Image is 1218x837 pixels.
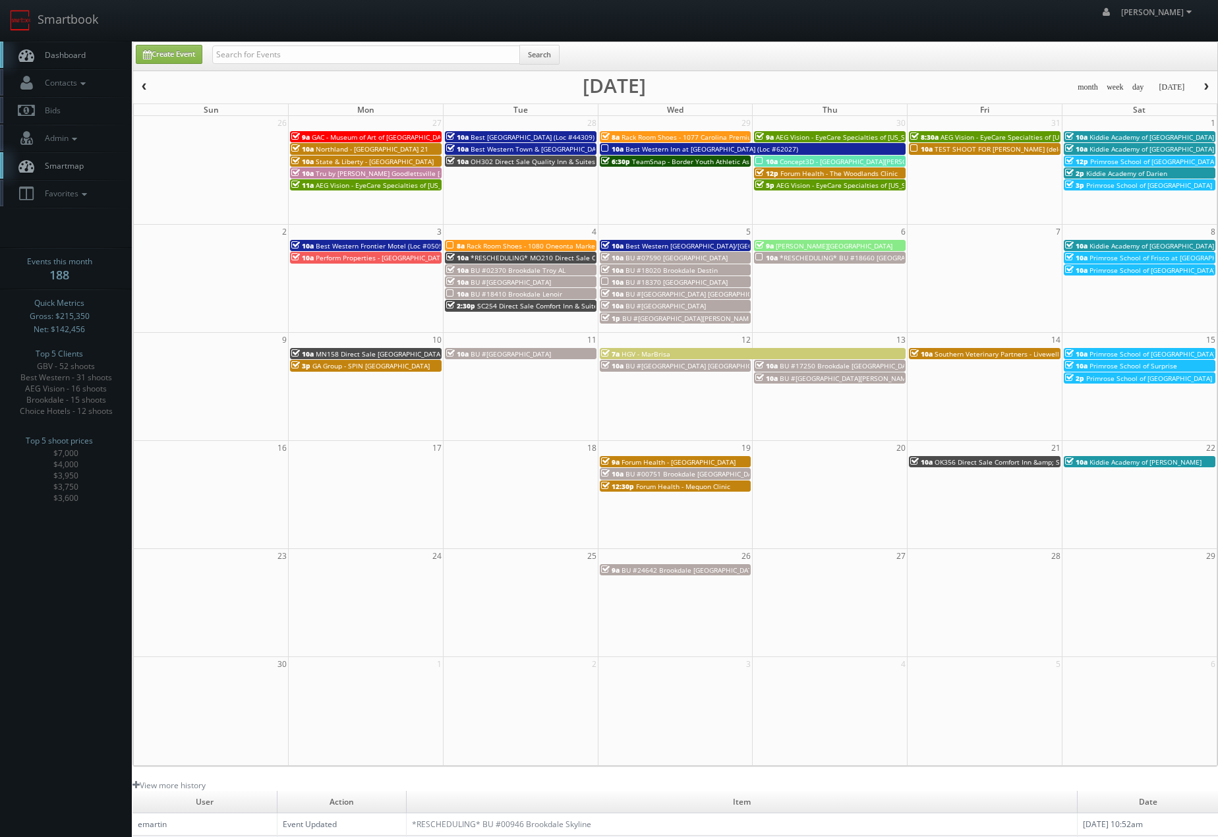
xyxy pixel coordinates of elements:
[316,157,434,166] span: State & Liberty - [GEOGRAPHIC_DATA]
[622,457,736,467] span: Forum Health - [GEOGRAPHIC_DATA]
[823,104,838,115] span: Thu
[900,225,907,239] span: 6
[132,791,277,813] td: User
[776,181,1015,190] span: AEG Vision - EyeCare Specialties of [US_STATE] – Marin Eye Care Optometry
[316,253,446,262] span: Perform Properties - [GEOGRAPHIC_DATA]
[740,441,752,455] span: 19
[1055,225,1062,239] span: 7
[277,791,406,813] td: Action
[900,657,907,671] span: 4
[780,253,1008,262] span: *RESCHEDULING* BU #18660 [GEOGRAPHIC_DATA] [GEOGRAPHIC_DATA]
[601,457,620,467] span: 9a
[291,361,310,370] span: 3p
[910,457,933,467] span: 10a
[30,310,90,323] span: Gross: $215,350
[291,132,310,142] span: 9a
[436,225,443,239] span: 3
[910,349,933,359] span: 10a
[1065,132,1087,142] span: 10a
[622,314,755,323] span: BU #[GEOGRAPHIC_DATA][PERSON_NAME]
[601,301,623,310] span: 10a
[1121,7,1196,18] span: [PERSON_NAME]
[895,116,907,130] span: 30
[431,441,443,455] span: 17
[740,333,752,347] span: 12
[1209,225,1217,239] span: 8
[601,241,623,250] span: 10a
[910,144,933,154] span: 10a
[277,813,406,836] td: Event Updated
[625,301,706,310] span: BU #[GEOGRAPHIC_DATA]
[740,116,752,130] span: 29
[36,347,83,361] span: Top 5 Clients
[1089,241,1214,250] span: Kiddie Academy of [GEOGRAPHIC_DATA]
[10,10,31,31] img: smartbook-logo.png
[446,349,469,359] span: 10a
[38,188,90,199] span: Favorites
[446,132,469,142] span: 10a
[1205,549,1217,563] span: 29
[1078,791,1218,813] td: Date
[625,361,772,370] span: BU #[GEOGRAPHIC_DATA] [GEOGRAPHIC_DATA]
[132,780,206,791] a: View more history
[38,77,89,88] span: Contacts
[755,169,778,178] span: 12p
[436,657,443,671] span: 1
[27,255,92,268] span: Events this month
[1209,116,1217,130] span: 1
[935,144,1217,154] span: TEST SHOOT FOR [PERSON_NAME] (delete after confirming Smartbook is working for her)
[636,482,730,491] span: Forum Health - Mequon Clinic
[1090,157,1216,166] span: Primrose School of [GEOGRAPHIC_DATA]
[276,657,288,671] span: 30
[38,160,84,171] span: Smartmap
[446,266,469,275] span: 10a
[276,549,288,563] span: 23
[625,253,728,262] span: BU #07590 [GEOGRAPHIC_DATA]
[1065,361,1087,370] span: 10a
[1065,157,1088,166] span: 12p
[755,157,778,166] span: 10a
[601,482,634,491] span: 12:30p
[1089,144,1214,154] span: Kiddie Academy of [GEOGRAPHIC_DATA]
[406,791,1078,813] td: Item
[34,297,84,310] span: Quick Metrics
[1089,361,1177,370] span: Primrose School of Surprise
[586,116,598,130] span: 28
[586,333,598,347] span: 11
[586,441,598,455] span: 18
[38,49,86,61] span: Dashboard
[316,241,449,250] span: Best Western Frontier Motel (Loc #05052)
[1050,333,1062,347] span: 14
[601,144,623,154] span: 10a
[591,225,598,239] span: 4
[1078,813,1218,836] td: [DATE] 10:52am
[1089,349,1215,359] span: Primrose School of [GEOGRAPHIC_DATA]
[980,104,989,115] span: Fri
[601,253,623,262] span: 10a
[291,349,314,359] span: 10a
[1089,266,1215,275] span: Primrose School of [GEOGRAPHIC_DATA]
[780,361,916,370] span: BU #17250 Brookdale [GEOGRAPHIC_DATA]
[471,349,551,359] span: BU #[GEOGRAPHIC_DATA]
[667,104,683,115] span: Wed
[586,549,598,563] span: 25
[38,132,80,144] span: Admin
[745,225,752,239] span: 5
[316,181,550,190] span: AEG Vision - EyeCare Specialties of [US_STATE] – [PERSON_NAME] EyeCare
[591,657,598,671] span: 2
[1073,79,1103,96] button: month
[1128,79,1149,96] button: day
[281,225,288,239] span: 2
[1065,169,1084,178] span: 2p
[471,289,562,299] span: BU #18410 Brookdale Lenoir
[1086,169,1167,178] span: Kiddie Academy of Darien
[1050,116,1062,130] span: 31
[316,349,509,359] span: MN158 Direct Sale [GEOGRAPHIC_DATA] [GEOGRAPHIC_DATA]
[412,819,591,830] a: *RESCHEDULING* BU #00946 Brookdale Skyline
[632,157,778,166] span: TeamSnap - Border Youth Athletic Association
[34,323,85,336] span: Net: $142,456
[941,132,1150,142] span: AEG Vision - EyeCare Specialties of [US_STATE] – Olympic Eye Care
[625,277,728,287] span: BU #18370 [GEOGRAPHIC_DATA]
[601,132,620,142] span: 8a
[755,374,778,383] span: 10a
